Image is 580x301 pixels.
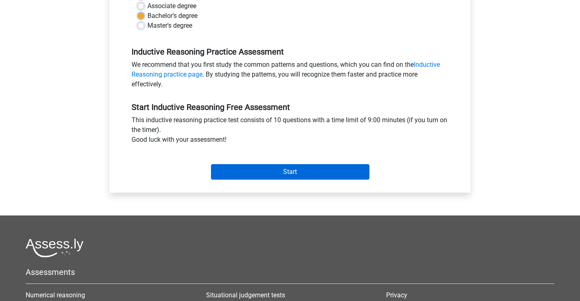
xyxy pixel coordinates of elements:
[26,291,85,299] a: Numerical reasoning
[206,291,285,299] a: Situational judgement tests
[132,102,448,112] h5: Start Inductive Reasoning Free Assessment
[211,164,369,180] input: Start
[26,267,554,277] h5: Assessments
[147,11,198,21] label: Bachelor's degree
[26,238,83,257] img: Assessly logo
[147,21,192,31] label: Master's degree
[147,1,196,11] label: Associate degree
[125,60,455,92] div: We recommend that you first study the common patterns and questions, which you can find on the . ...
[125,115,455,148] div: This inductive reasoning practice test consists of 10 questions with a time limit of 9:00 minutes...
[132,47,448,57] h5: Inductive Reasoning Practice Assessment
[386,291,407,299] a: Privacy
